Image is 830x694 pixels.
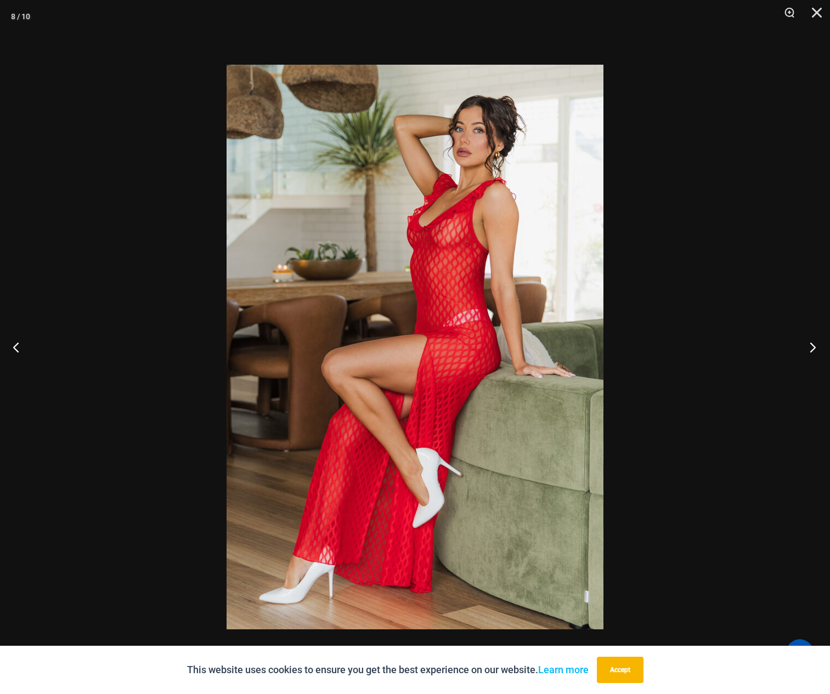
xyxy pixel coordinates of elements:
[597,657,643,683] button: Accept
[11,8,30,25] div: 8 / 10
[538,664,589,675] a: Learn more
[789,320,830,374] button: Next
[227,65,603,629] img: Sometimes Red 587 Dress 08
[187,662,589,678] p: This website uses cookies to ensure you get the best experience on our website.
